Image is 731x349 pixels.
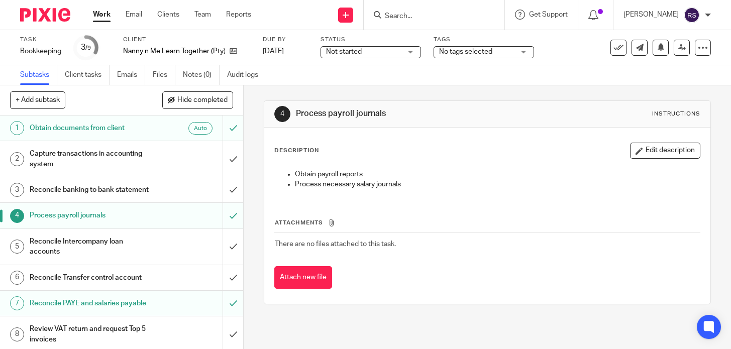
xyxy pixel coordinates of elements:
img: svg%3E [684,7,700,23]
p: Process necessary salary journals [295,179,699,189]
div: Bookkeeping [20,46,61,56]
a: Emails [117,65,145,85]
a: Subtasks [20,65,57,85]
a: Audit logs [227,65,266,85]
label: Tags [434,36,534,44]
a: Clients [157,10,179,20]
a: Team [194,10,211,20]
div: 4 [274,106,290,122]
button: Attach new file [274,266,332,289]
a: Email [126,10,142,20]
small: /9 [85,45,91,51]
a: Notes (0) [183,65,220,85]
h1: Process payroll journals [30,208,152,223]
div: 5 [10,240,24,254]
p: [PERSON_NAME] [623,10,679,20]
div: 8 [10,327,24,341]
button: Edit description [630,143,700,159]
div: 1 [10,121,24,135]
h1: Review VAT return and request Top 5 invoices [30,321,152,347]
div: Auto [188,122,213,135]
button: Hide completed [162,91,233,108]
span: Not started [326,48,362,55]
label: Task [20,36,61,44]
div: 4 [10,209,24,223]
h1: Obtain documents from client [30,121,152,136]
div: 7 [10,296,24,310]
div: 2 [10,152,24,166]
h1: Reconcile Intercompany loan accounts [30,234,152,260]
span: [DATE] [263,48,284,55]
div: 3 [81,42,91,53]
h1: Reconcile PAYE and salaries payable [30,296,152,311]
p: Nanny n Me Learn Together (Pty) Ltd [123,46,225,56]
span: Hide completed [177,96,228,104]
p: Obtain payroll reports [295,169,699,179]
h1: Reconcile Transfer control account [30,270,152,285]
h1: Reconcile banking to bank statement [30,182,152,197]
p: Description [274,147,319,155]
a: Reports [226,10,251,20]
h1: Capture transactions in accounting system [30,146,152,172]
button: + Add subtask [10,91,65,108]
span: Attachments [275,220,323,225]
a: Client tasks [65,65,110,85]
label: Client [123,36,250,44]
label: Due by [263,36,308,44]
label: Status [321,36,421,44]
a: Work [93,10,111,20]
div: 6 [10,271,24,285]
span: No tags selected [439,48,492,55]
span: Get Support [529,11,568,18]
h1: Process payroll journals [296,108,509,119]
div: Instructions [652,110,700,118]
img: Pixie [20,8,70,22]
span: There are no files attached to this task. [275,241,396,248]
input: Search [384,12,474,21]
a: Files [153,65,175,85]
div: 3 [10,183,24,197]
